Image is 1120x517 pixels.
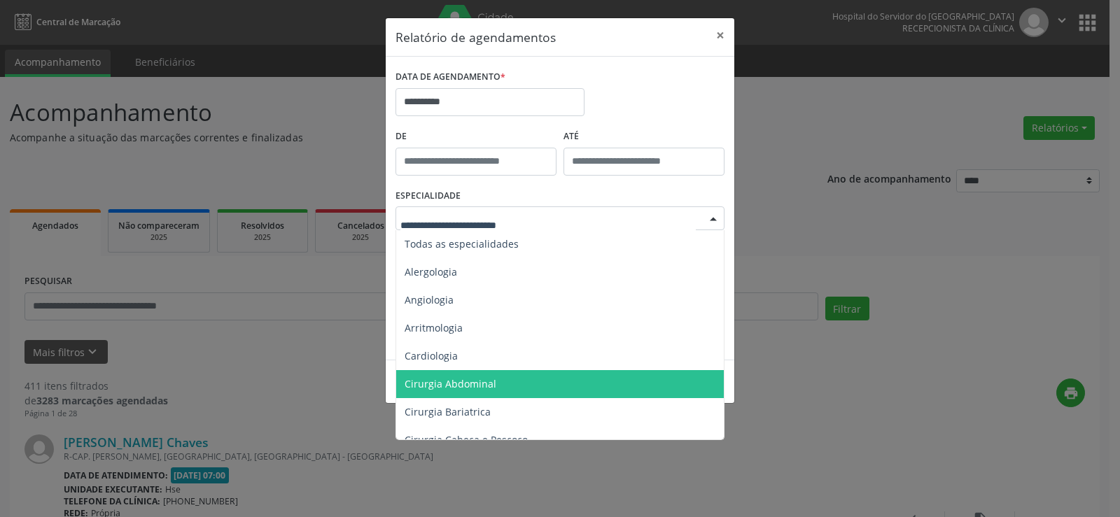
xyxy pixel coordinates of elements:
[405,405,491,418] span: Cirurgia Bariatrica
[405,237,519,250] span: Todas as especialidades
[405,349,458,362] span: Cardiologia
[405,377,496,390] span: Cirurgia Abdominal
[706,18,734,52] button: Close
[405,293,454,306] span: Angiologia
[395,66,505,88] label: DATA DE AGENDAMENTO
[395,28,556,46] h5: Relatório de agendamentos
[405,433,528,446] span: Cirurgia Cabeça e Pescoço
[395,126,556,148] label: De
[395,185,461,207] label: ESPECIALIDADE
[405,265,457,278] span: Alergologia
[563,126,724,148] label: ATÉ
[405,321,463,334] span: Arritmologia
